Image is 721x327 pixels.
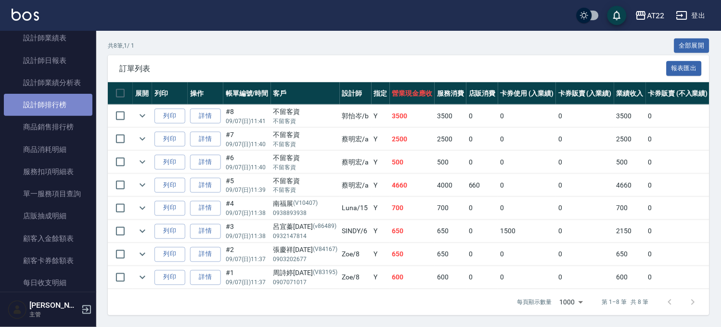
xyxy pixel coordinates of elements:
p: 0932147814 [273,232,337,241]
td: 0 [498,151,556,174]
p: 不留客資 [273,163,337,172]
td: 500 [390,151,435,174]
button: 列印 [154,109,185,124]
th: 店販消費 [466,82,498,105]
td: 500 [435,151,466,174]
p: 不留客資 [273,140,337,149]
th: 列印 [152,82,188,105]
td: 0 [466,266,498,289]
td: 700 [614,197,646,220]
p: 0938893938 [273,209,337,218]
td: 0 [498,243,556,266]
th: 服務消費 [435,82,466,105]
p: 09/07 (日) 11:38 [226,209,269,218]
a: 設計師業績分析表 [4,72,92,94]
a: 詳情 [190,201,221,216]
button: 列印 [154,178,185,193]
td: 0 [646,197,710,220]
button: 列印 [154,132,185,147]
td: 0 [466,128,498,151]
td: 蔡明宏 /a [340,174,372,197]
td: Y [372,174,390,197]
td: 0 [646,105,710,127]
td: 0 [646,128,710,151]
th: 卡券使用 (入業績) [498,82,556,105]
p: 09/07 (日) 11:40 [226,140,269,149]
div: 周詩婷[DATE] [273,268,337,278]
a: 詳情 [190,155,221,170]
td: #8 [223,105,271,127]
th: 卡券販賣 (入業績) [556,82,614,105]
td: Y [372,151,390,174]
button: expand row [135,247,150,262]
td: 600 [435,266,466,289]
button: expand row [135,155,150,169]
td: 500 [614,151,646,174]
a: 報表匯出 [667,63,702,73]
td: 0 [498,105,556,127]
td: 3500 [435,105,466,127]
p: 不留客資 [273,186,337,195]
button: expand row [135,178,150,192]
a: 詳情 [190,109,221,124]
p: 09/07 (日) 11:37 [226,255,269,264]
td: #4 [223,197,271,220]
div: 張慶祥[DATE] [273,245,337,255]
td: 650 [435,220,466,243]
p: (V84167) [313,245,337,255]
td: 0 [498,266,556,289]
p: 09/07 (日) 11:38 [226,232,269,241]
td: 0 [556,266,614,289]
td: 700 [435,197,466,220]
th: 指定 [372,82,390,105]
button: expand row [135,109,150,123]
a: 商品消耗明細 [4,138,92,161]
p: 0903202677 [273,255,337,264]
a: 設計師排行榜 [4,94,92,116]
td: 郭怡岑 /b [340,105,372,127]
button: AT22 [631,6,669,25]
td: Y [372,266,390,289]
a: 顧客入金餘額表 [4,227,92,250]
a: 詳情 [190,270,221,285]
th: 展開 [133,82,152,105]
td: 0 [646,174,710,197]
td: 0 [646,220,710,243]
a: 詳情 [190,247,221,262]
td: Y [372,197,390,220]
div: 不留客資 [273,153,337,163]
a: 詳情 [190,178,221,193]
td: #2 [223,243,271,266]
td: 0 [556,243,614,266]
button: save [607,6,627,25]
td: 4000 [435,174,466,197]
a: 顧客卡券餘額表 [4,250,92,272]
td: 650 [614,243,646,266]
td: #7 [223,128,271,151]
p: 0907071017 [273,278,337,287]
td: 0 [646,266,710,289]
p: 不留客資 [273,117,337,126]
button: 報表匯出 [667,61,702,76]
td: 0 [556,174,614,197]
a: 服務扣項明細表 [4,161,92,183]
td: 0 [556,128,614,151]
th: 卡券販賣 (不入業績) [646,82,710,105]
td: 1500 [498,220,556,243]
a: 設計師業績表 [4,27,92,49]
div: 不留客資 [273,130,337,140]
p: 09/07 (日) 11:41 [226,117,269,126]
td: 0 [556,105,614,127]
td: 3500 [614,105,646,127]
th: 客戶 [271,82,340,105]
td: #5 [223,174,271,197]
p: 主管 [29,310,78,319]
td: 0 [466,197,498,220]
td: 0 [466,243,498,266]
p: (V10407) [294,199,318,209]
td: 0 [498,174,556,197]
th: 業績收入 [614,82,646,105]
div: AT22 [647,10,665,22]
th: 帳單編號/時間 [223,82,271,105]
td: 0 [466,151,498,174]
